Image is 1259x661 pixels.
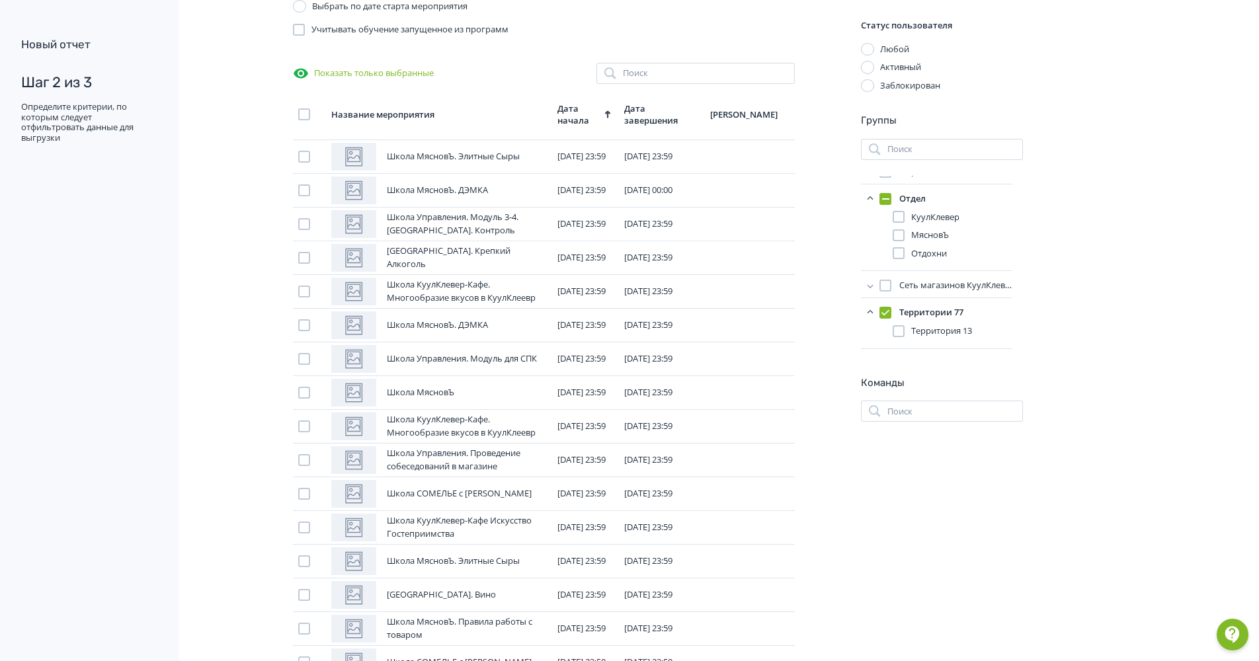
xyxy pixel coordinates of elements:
[387,150,520,163] div: Школа МясновЪ. Элитные Сыры
[557,420,614,433] div: [DATE] 23:59
[387,514,547,540] div: Школа КуулКлевер-Кафе Искусство Гостеприимства
[557,285,614,298] div: [DATE] 23:59
[387,413,547,439] div: Школа КуулКлевер-Кафе. Многообразие вкусов в КуулКлеевр
[557,555,614,568] div: [DATE] 23:59
[880,43,909,56] div: Любой
[861,113,1023,128] div: Группы
[387,211,547,237] div: Школа Управления. Модуль 3-4. [GEOGRAPHIC_DATA]. Контроль
[557,184,614,197] div: [DATE] 23:59
[880,61,921,74] div: Активный
[293,63,436,84] button: Показать только выбранные
[557,352,614,366] div: [DATE] 23:59
[624,285,700,298] div: [DATE] 23:59
[861,375,1023,391] div: Команды
[710,108,778,120] span: [PERSON_NAME]
[387,352,537,366] div: Школа Управления. Модуль для СПК
[21,37,155,53] div: Новый отчет
[911,229,949,242] span: МясновЪ
[557,102,602,126] span: Дата начала
[557,588,614,602] div: [DATE] 23:59
[911,247,947,260] span: Отдохни
[387,245,547,270] div: [GEOGRAPHIC_DATA]. Крепкий Алкоголь
[624,102,688,126] span: Дата завершения
[21,102,155,143] div: Определите критерии, по которым следует отфильтровать данные для выгрузки
[557,386,614,399] div: [DATE] 23:59
[624,622,700,635] div: [DATE] 23:59
[624,150,700,163] div: [DATE] 23:59
[557,217,614,231] div: [DATE] 23:59
[624,521,700,534] div: [DATE] 23:59
[899,279,1012,292] span: Сеть магазинов КуулКлевер 77
[314,67,434,80] span: Показать только выбранные
[624,487,700,500] div: [DATE] 23:59
[624,251,700,264] div: [DATE] 23:59
[21,74,155,91] div: Шаг 2 из 3
[387,615,547,641] div: Школа МясновЪ. Правила работы с товаром
[624,420,700,433] div: [DATE] 23:59
[387,555,520,568] div: Школа МясновЪ. Элитные Сыры
[557,453,614,467] div: [DATE] 23:59
[624,386,700,399] div: [DATE] 23:59
[387,184,488,197] div: Школа МясновЪ. ДЭМКА
[624,352,700,366] div: [DATE] 23:59
[311,23,508,36] span: Учитывать обучение запущенное из программ
[624,453,700,467] div: [DATE] 23:59
[880,79,940,93] div: Заблокирован
[624,319,700,332] div: [DATE] 23:59
[557,251,614,264] div: [DATE] 23:59
[899,192,926,206] span: Отдел
[899,306,963,319] span: Территории 77
[387,386,454,399] div: Школа МясновЪ
[624,217,700,231] div: [DATE] 23:59
[557,319,614,332] div: [DATE] 23:59
[861,19,1023,32] div: Статус пользователя
[331,108,434,120] span: Название мероприятия
[387,319,488,332] div: Школа МясновЪ. ДЭМКА
[557,150,614,163] div: [DATE] 23:59
[557,521,614,534] div: [DATE] 23:59
[387,588,496,602] div: [GEOGRAPHIC_DATA]. Вино
[911,325,972,338] span: Территория 13
[387,278,547,304] div: Школа КуулКлевер-Кафе. Многообразие вкусов в КуулКлеевр
[624,184,700,197] div: [DATE] 00:00
[624,555,700,568] div: [DATE] 23:59
[557,487,614,500] div: [DATE] 23:59
[387,487,532,500] div: Школа СОМЕЛЬЕ с [PERSON_NAME]
[911,211,959,224] span: КуулКлевер
[624,588,700,602] div: [DATE] 23:59
[557,622,614,635] div: [DATE] 23:59
[387,447,547,473] div: Школа Управления. Проведение собеседований в магазине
